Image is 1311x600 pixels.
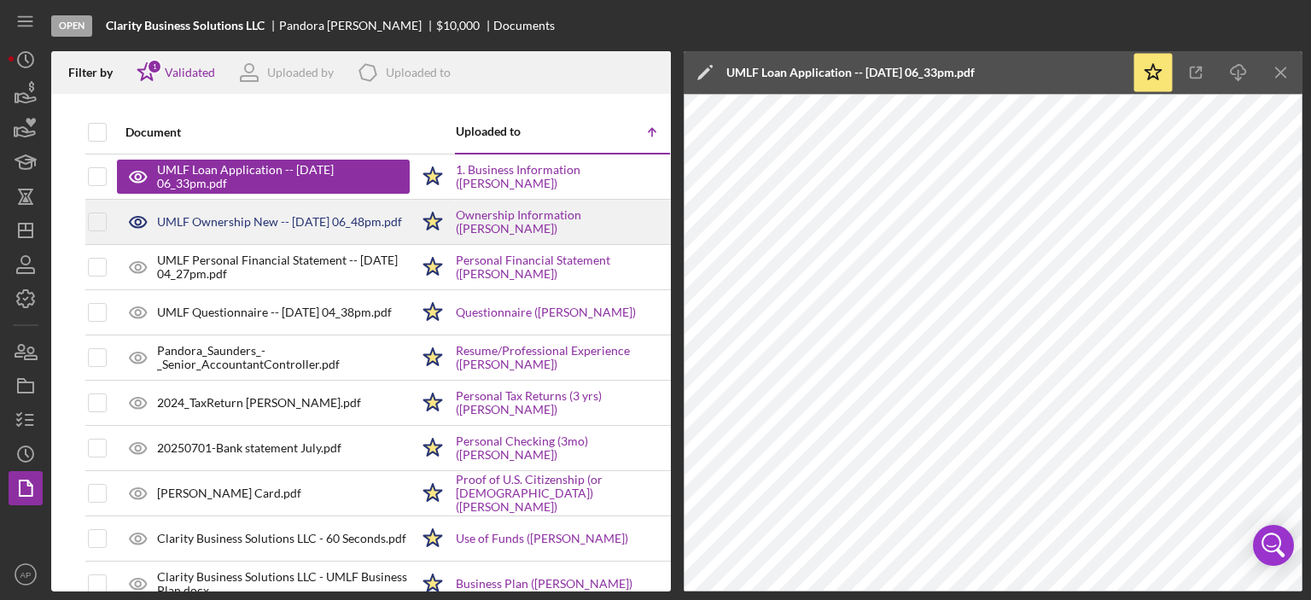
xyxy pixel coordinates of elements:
[1253,525,1294,566] div: Open Intercom Messenger
[125,125,410,139] div: Document
[157,306,392,319] div: UMLF Questionnaire -- [DATE] 04_38pm.pdf
[456,125,562,138] div: Uploaded to
[386,66,451,79] div: Uploaded to
[456,208,669,236] a: Ownership Information ([PERSON_NAME])
[279,19,436,32] div: Pandora [PERSON_NAME]
[456,344,669,371] a: Resume/Professional Experience ([PERSON_NAME])
[456,532,628,545] a: Use of Funds ([PERSON_NAME])
[157,344,410,371] div: Pandora_Saunders_-_Senior_AccountantController.pdf
[456,434,669,462] a: Personal Checking (3mo) ([PERSON_NAME])
[157,486,301,500] div: [PERSON_NAME] Card.pdf
[157,163,393,190] div: UMLF Loan Application -- [DATE] 06_33pm.pdf
[267,66,334,79] div: Uploaded by
[165,66,215,79] div: Validated
[157,215,402,229] div: UMLF Ownership New -- [DATE] 06_48pm.pdf
[456,253,669,281] a: Personal Financial Statement ([PERSON_NAME])
[456,389,669,417] a: Personal Tax Returns (3 yrs) ([PERSON_NAME])
[456,163,669,190] a: 1. Business Information ([PERSON_NAME])
[106,19,265,32] b: Clarity Business Solutions LLC
[51,15,92,37] div: Open
[157,570,410,597] div: Clarity Business Solutions LLC - UMLF Business Plan.docx
[157,253,410,281] div: UMLF Personal Financial Statement -- [DATE] 04_27pm.pdf
[157,441,341,455] div: 20250701-Bank statement July.pdf
[147,59,162,74] div: 1
[20,570,32,580] text: AP
[726,66,975,79] div: UMLF Loan Application -- [DATE] 06_33pm.pdf
[157,396,361,410] div: 2024_TaxReturn [PERSON_NAME].pdf
[456,306,636,319] a: Questionnaire ([PERSON_NAME])
[436,18,480,32] span: $10,000
[9,557,43,591] button: AP
[456,577,632,591] a: Business Plan ([PERSON_NAME])
[456,473,669,514] a: Proof of U.S. Citizenship (or [DEMOGRAPHIC_DATA]) ([PERSON_NAME])
[493,19,555,32] div: Documents
[157,532,406,545] div: Clarity Business Solutions LLC - 60 Seconds.pdf
[68,66,125,79] div: Filter by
